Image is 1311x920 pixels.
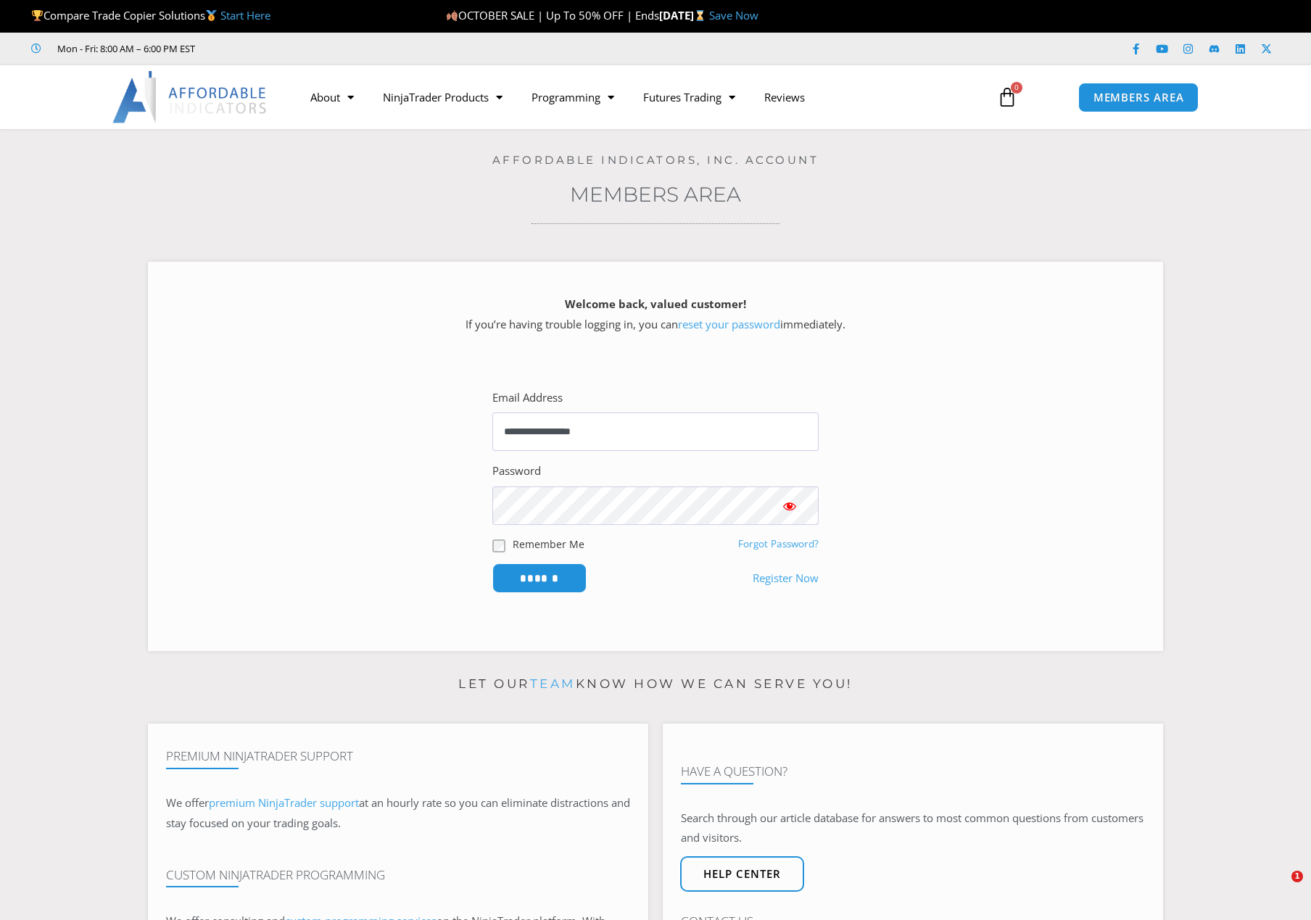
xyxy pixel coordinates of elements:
span: Mon - Fri: 8:00 AM – 6:00 PM EST [54,40,195,57]
span: We offer [166,795,209,810]
iframe: Intercom live chat [1262,871,1296,906]
a: MEMBERS AREA [1078,83,1199,112]
img: 🥇 [206,10,217,21]
a: reset your password [678,317,780,331]
span: MEMBERS AREA [1093,92,1184,103]
a: Start Here [220,8,270,22]
h4: Custom NinjaTrader Programming [166,868,630,882]
img: LogoAI | Affordable Indicators – NinjaTrader [112,71,268,123]
a: Register Now [753,568,819,589]
h4: Have A Question? [681,764,1145,779]
a: 0 [975,76,1039,118]
a: Members Area [570,182,741,207]
span: OCTOBER SALE | Up To 50% OFF | Ends [446,8,659,22]
span: 1 [1291,871,1303,882]
span: Compare Trade Copier Solutions [31,8,270,22]
a: Help center [680,856,804,892]
iframe: Customer reviews powered by Trustpilot [215,41,433,56]
h4: Premium NinjaTrader Support [166,749,630,763]
a: Save Now [709,8,758,22]
strong: Welcome back, valued customer! [565,297,746,311]
span: at an hourly rate so you can eliminate distractions and stay focused on your trading goals. [166,795,630,830]
img: ⌛ [695,10,706,21]
button: Show password [761,486,819,525]
img: 🍂 [447,10,458,21]
a: About [296,80,368,114]
a: Forgot Password? [738,537,819,550]
span: 0 [1011,82,1022,94]
strong: [DATE] [659,8,709,22]
a: Affordable Indicators, Inc. Account [492,153,819,167]
p: If you’re having trouble logging in, you can immediately. [173,294,1138,335]
a: Futures Trading [629,80,750,114]
img: 🏆 [32,10,43,21]
p: Search through our article database for answers to most common questions from customers and visit... [681,808,1145,849]
a: NinjaTrader Products [368,80,517,114]
label: Remember Me [513,536,584,552]
a: team [530,676,576,691]
p: Let our know how we can serve you! [148,673,1163,696]
a: Reviews [750,80,819,114]
label: Email Address [492,388,563,408]
nav: Menu [296,80,980,114]
span: Help center [703,869,781,879]
a: Programming [517,80,629,114]
label: Password [492,461,541,481]
a: premium NinjaTrader support [209,795,359,810]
